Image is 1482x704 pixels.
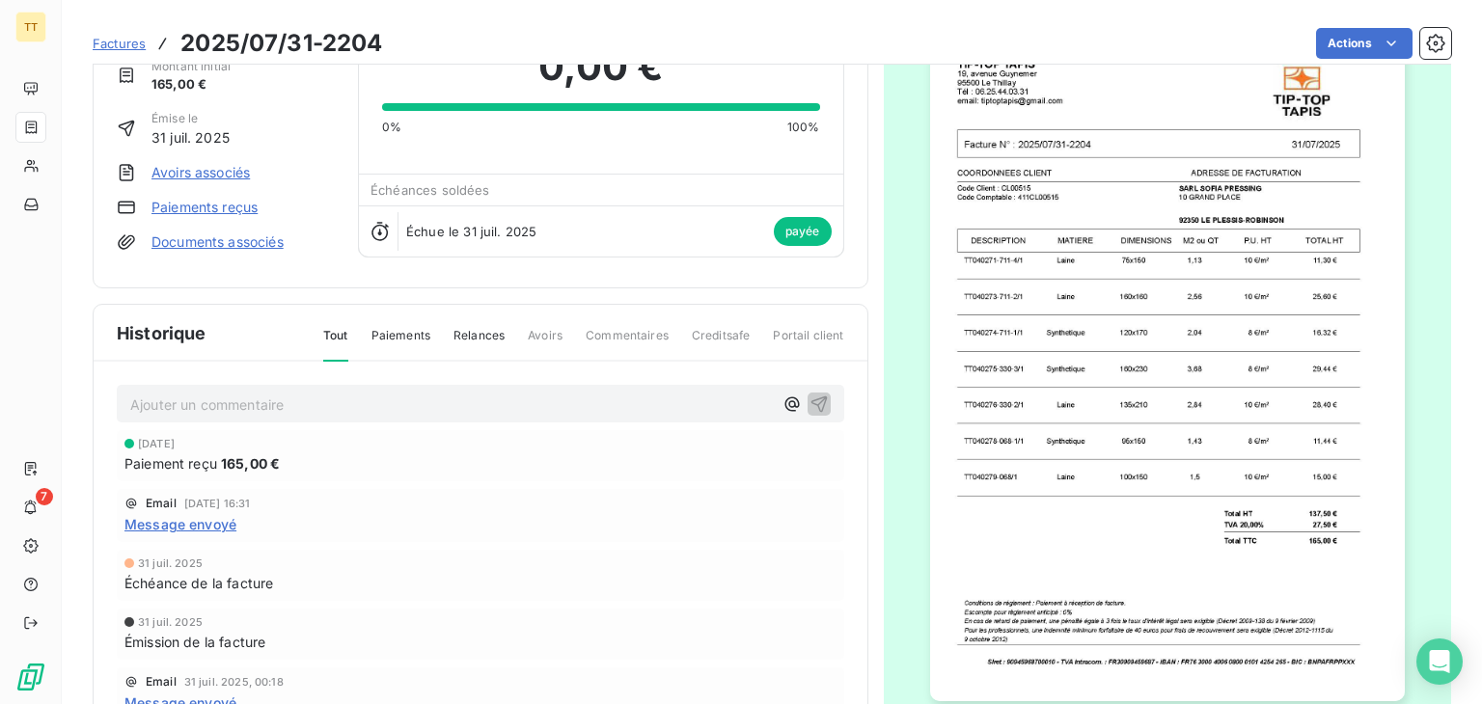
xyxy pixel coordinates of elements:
span: Email [146,498,177,509]
span: 31 juil. 2025 [138,616,203,628]
img: invoice_thumbnail [930,31,1405,701]
a: Documents associés [151,232,284,252]
span: 31 juil. 2025 [138,557,203,569]
div: TT [15,12,46,42]
span: Commentaires [586,327,669,360]
div: Open Intercom Messenger [1416,638,1463,685]
span: Message envoyé [124,514,236,534]
span: 100% [787,119,820,136]
a: Factures [93,34,146,53]
span: Paiement reçu [124,453,217,474]
img: Logo LeanPay [15,662,46,692]
span: Émise le [151,110,230,127]
h3: 2025/07/31-2204 [180,26,382,61]
span: Échéances soldées [370,182,490,198]
span: [DATE] [138,438,175,449]
span: 7 [36,488,53,505]
span: Émission de la facture [124,632,265,652]
a: Avoirs associés [151,163,250,182]
span: Échue le 31 juil. 2025 [406,224,536,239]
span: Paiements [371,327,430,360]
span: Relances [453,327,505,360]
button: Actions [1316,28,1413,59]
span: 165,00 € [221,453,280,474]
span: [DATE] 16:31 [184,498,251,509]
span: Email [146,676,177,688]
span: 0,00 € [538,38,663,95]
span: Historique [117,320,206,346]
span: 0% [382,119,401,136]
span: Tout [323,327,348,362]
span: Montant initial [151,58,231,75]
span: 31 juil. 2025, 00:18 [184,676,284,688]
span: Creditsafe [692,327,751,360]
span: Portail client [773,327,843,360]
span: payée [774,217,832,246]
span: Avoirs [528,327,563,360]
a: Paiements reçus [151,198,258,217]
span: 165,00 € [151,75,231,95]
span: 31 juil. 2025 [151,127,230,148]
span: Factures [93,36,146,51]
span: Échéance de la facture [124,573,273,593]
